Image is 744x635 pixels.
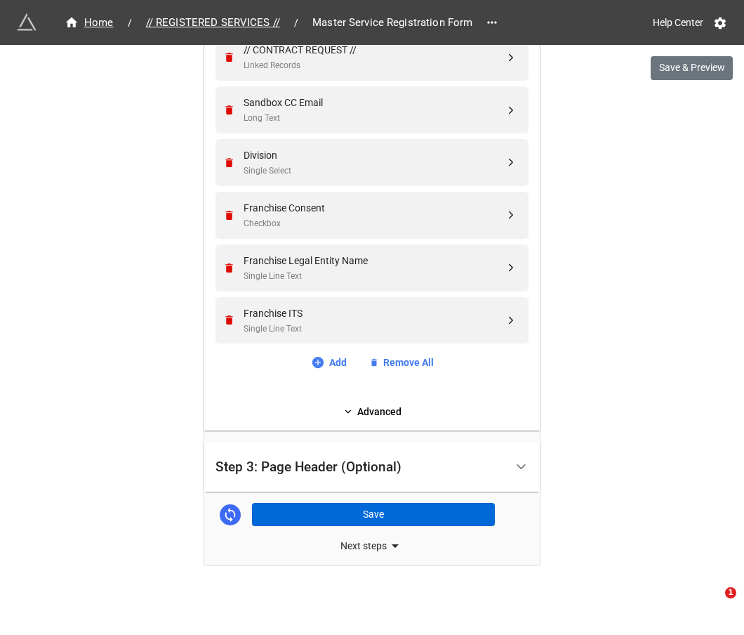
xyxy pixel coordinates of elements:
li: / [294,15,298,30]
nav: breadcrumb [56,14,481,31]
a: Remove [223,157,239,169]
a: Remove [223,262,239,274]
a: Add [311,355,347,370]
a: // REGISTERED SERVICES // [138,14,288,31]
a: Remove [223,51,239,63]
iframe: Intercom live chat [696,587,730,621]
div: Step 3: Page Header (Optional) [215,460,401,474]
a: Sync Base Structure [220,504,241,525]
img: miniextensions-icon.73ae0678.png [17,13,36,32]
div: Next steps [204,537,540,554]
div: // CONTRACT REQUEST // [244,42,505,58]
div: Step 3: Page Header (Optional) [204,442,540,492]
div: Linked Records [244,59,505,72]
a: Remove [223,104,239,116]
div: Checkbox [244,217,505,230]
a: Home [56,14,122,31]
div: Division [244,148,505,163]
div: Franchise Legal Entity Name [244,253,505,268]
a: Advanced [215,404,529,419]
div: Long Text [244,112,505,125]
a: Remove [223,209,239,221]
button: Save & Preview [651,56,733,80]
span: 1 [725,587,736,598]
div: Single Line Text [244,270,505,283]
span: // REGISTERED SERVICES // [138,15,288,31]
li: / [128,15,132,30]
div: Single Select [244,164,505,178]
button: Save [252,503,495,527]
div: Sandbox CC Email [244,95,505,110]
a: Help Center [643,10,713,35]
div: Single Line Text [244,322,505,336]
div: Franchise Consent [244,200,505,216]
span: Master Service Registration Form [304,15,481,31]
div: Franchise ITS [244,306,505,321]
a: Remove [223,314,239,326]
a: Remove All [369,355,434,370]
div: Home [65,15,114,31]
